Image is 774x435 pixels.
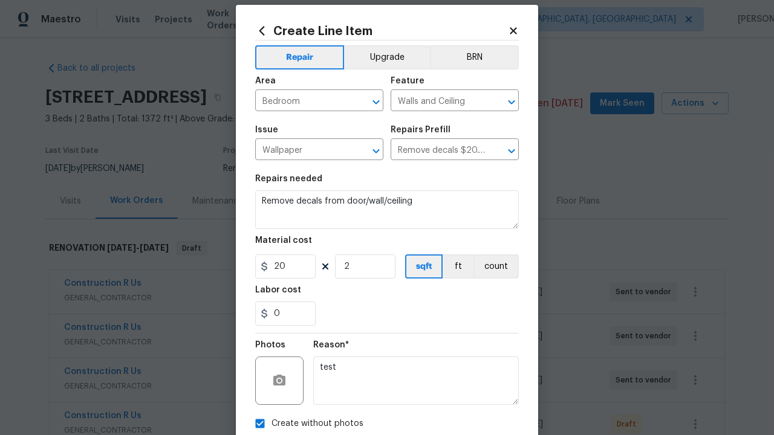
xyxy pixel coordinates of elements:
[255,236,312,245] h5: Material cost
[391,126,450,134] h5: Repairs Prefill
[255,24,508,37] h2: Create Line Item
[391,77,424,85] h5: Feature
[255,341,285,349] h5: Photos
[430,45,519,69] button: BRN
[473,254,519,279] button: count
[272,417,363,430] span: Create without photos
[313,341,349,349] h5: Reason*
[503,143,520,159] button: Open
[255,286,301,294] h5: Labor cost
[443,254,473,279] button: ft
[368,94,385,111] button: Open
[255,126,278,134] h5: Issue
[313,356,519,405] textarea: test
[344,45,431,69] button: Upgrade
[255,45,344,69] button: Repair
[503,94,520,111] button: Open
[255,190,519,229] textarea: Remove decals from door/wall/ceiling
[405,254,443,279] button: sqft
[255,175,322,183] h5: Repairs needed
[255,77,276,85] h5: Area
[368,143,385,159] button: Open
